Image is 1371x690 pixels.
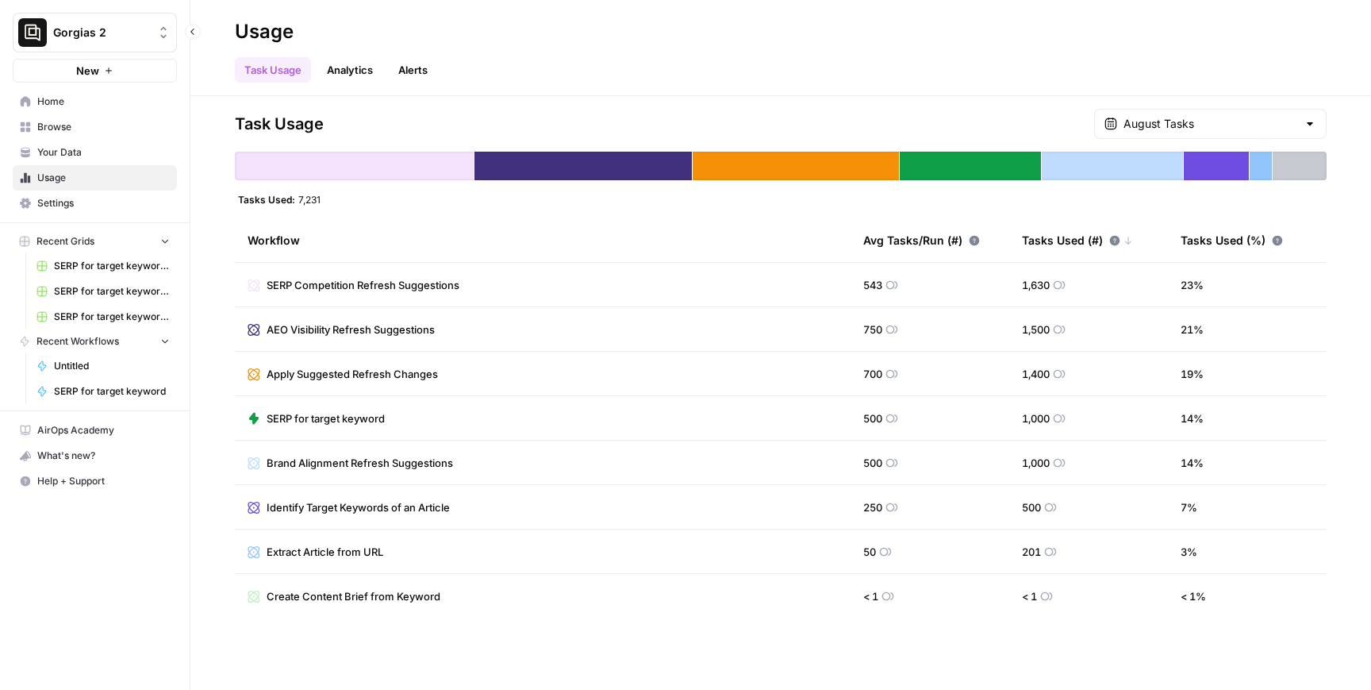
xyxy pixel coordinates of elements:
[1022,277,1050,293] span: 1,630
[37,196,170,210] span: Settings
[13,330,177,353] button: Recent Workflows
[1022,366,1050,382] span: 1,400
[13,13,177,52] button: Workspace: Gorgias 2
[13,140,177,165] a: Your Data
[13,468,177,494] button: Help + Support
[53,25,149,40] span: Gorgias 2
[1022,218,1133,262] div: Tasks Used (#)
[267,499,450,515] span: Identify Target Keywords of an Article
[36,234,94,249] span: Recent Grids
[267,277,459,293] span: SERP Competition Refresh Suggestions
[13,114,177,140] a: Browse
[1181,455,1204,471] span: 14 %
[1181,588,1206,604] span: < 1 %
[267,322,435,337] span: AEO Visibility Refresh Suggestions
[76,63,99,79] span: New
[13,59,177,83] button: New
[863,544,876,560] span: 50
[13,444,176,468] div: What's new?
[13,191,177,216] a: Settings
[54,384,170,399] span: SERP for target keyword
[1022,455,1050,471] span: 1,000
[54,359,170,373] span: Untitled
[37,171,170,185] span: Usage
[248,411,385,426] a: SERP for target keyword
[863,588,878,604] span: < 1
[37,474,170,488] span: Help + Support
[235,57,311,83] a: Task Usage
[37,145,170,160] span: Your Data
[13,229,177,253] button: Recent Grids
[298,193,321,206] span: 7,231
[317,57,382,83] a: Analytics
[1181,366,1204,382] span: 19 %
[54,310,170,324] span: SERP for target keyword Grid (1)
[29,304,177,330] a: SERP for target keyword Grid (1)
[1181,218,1283,262] div: Tasks Used (%)
[863,322,882,337] span: 750
[389,57,437,83] a: Alerts
[1022,322,1050,337] span: 1,500
[863,366,882,382] span: 700
[1181,411,1204,426] span: 14 %
[37,423,170,438] span: AirOps Academy
[37,94,170,109] span: Home
[13,165,177,191] a: Usage
[267,455,453,471] span: Brand Alignment Refresh Suggestions
[1181,544,1197,560] span: 3 %
[235,19,294,44] div: Usage
[1022,499,1041,515] span: 500
[29,279,177,304] a: SERP for target keyword Grid (2)
[37,120,170,134] span: Browse
[248,218,838,262] div: Workflow
[1181,322,1204,337] span: 21 %
[863,218,980,262] div: Avg Tasks/Run (#)
[1181,277,1204,293] span: 23 %
[1022,411,1050,426] span: 1,000
[863,499,882,515] span: 250
[54,259,170,273] span: SERP for target keyword Grid
[13,418,177,443] a: AirOps Academy
[267,588,440,604] span: Create Content Brief from Keyword
[36,334,119,349] span: Recent Workflows
[235,113,324,135] span: Task Usage
[13,89,177,114] a: Home
[29,379,177,404] a: SERP for target keyword
[863,411,882,426] span: 500
[54,284,170,299] span: SERP for target keyword Grid (2)
[1181,499,1197,515] span: 7 %
[863,455,882,471] span: 500
[1022,544,1041,560] span: 201
[13,443,177,468] button: What's new?
[267,544,383,560] span: Extract Article from URL
[18,18,47,47] img: Gorgias 2 Logo
[238,193,295,206] span: Tasks Used:
[29,353,177,379] a: Untitled
[1022,588,1037,604] span: < 1
[267,411,385,426] span: SERP for target keyword
[267,366,438,382] span: Apply Suggested Refresh Changes
[863,277,882,293] span: 543
[1123,116,1297,132] input: August Tasks
[29,253,177,279] a: SERP for target keyword Grid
